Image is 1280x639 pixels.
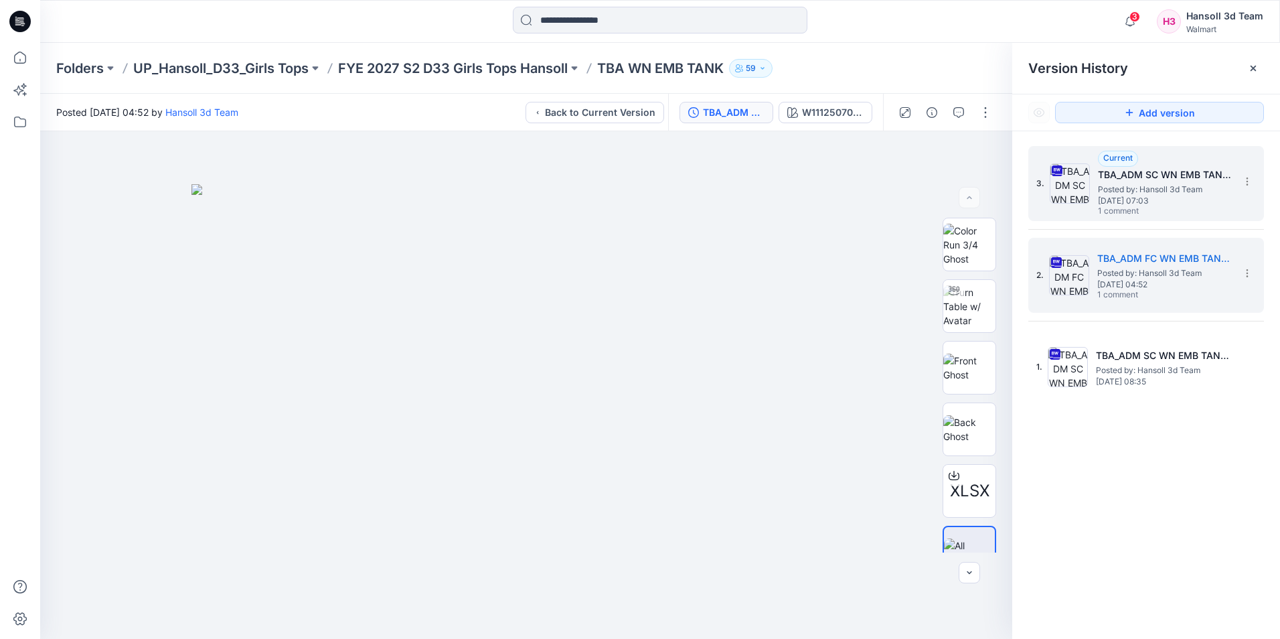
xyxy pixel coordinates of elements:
[1098,167,1232,183] h5: TBA_ADM SC WN EMB TANK_ASTM_REV1
[1028,102,1050,123] button: Show Hidden Versions
[943,415,995,443] img: Back Ghost
[1097,290,1191,301] span: 1 comment
[597,59,724,78] p: TBA WN EMB TANK
[1096,364,1230,377] span: Posted by: Hansoll 3d Team
[703,105,765,120] div: TBA_ADM FC WN EMB TANK_ASTM
[1186,8,1263,24] div: Hansoll 3d Team
[779,102,872,123] button: W111250702MJ02GC
[944,539,995,567] img: All colorways
[338,59,568,78] a: FYE 2027 S2 D33 Girls Tops Hansoll
[56,59,104,78] a: Folders
[921,102,943,123] button: Details
[1098,183,1232,196] span: Posted by: Hansoll 3d Team
[56,105,238,119] span: Posted [DATE] 04:52 by
[1098,206,1192,217] span: 1 comment
[1097,251,1231,267] h5: TBA_ADM FC WN EMB TANK_ASTM
[1097,280,1231,289] span: [DATE] 04:52
[802,105,864,120] div: W111250702MJ02GC
[526,102,664,123] button: Back to Current Version
[943,224,995,266] img: Color Run 3/4 Ghost
[1028,60,1128,76] span: Version History
[1049,255,1089,295] img: TBA_ADM FC WN EMB TANK_ASTM
[1157,9,1181,33] div: H3
[133,59,309,78] a: UP_Hansoll_D33_Girls Tops
[1097,267,1231,280] span: Posted by: Hansoll 3d Team
[679,102,773,123] button: TBA_ADM FC WN EMB TANK_ASTM
[950,479,989,503] span: XLSX
[1036,361,1042,373] span: 1.
[165,106,238,118] a: Hansoll 3d Team
[1096,377,1230,386] span: [DATE] 08:35
[1048,347,1088,387] img: TBA_ADM SC WN EMB TANK_ASTM
[1036,177,1044,190] span: 3.
[1098,196,1232,206] span: [DATE] 07:03
[1036,269,1044,281] span: 2.
[1055,102,1264,123] button: Add version
[729,59,773,78] button: 59
[1050,163,1090,204] img: TBA_ADM SC WN EMB TANK_ASTM_REV1
[1103,153,1133,163] span: Current
[1129,11,1140,22] span: 3
[1186,24,1263,34] div: Walmart
[1248,63,1259,74] button: Close
[943,354,995,382] img: Front Ghost
[191,184,861,639] img: eyJhbGciOiJIUzI1NiIsImtpZCI6IjAiLCJzbHQiOiJzZXMiLCJ0eXAiOiJKV1QifQ.eyJkYXRhIjp7InR5cGUiOiJzdG9yYW...
[746,61,756,76] p: 59
[1096,348,1230,364] h5: TBA_ADM SC WN EMB TANK_ASTM
[943,285,995,328] img: Turn Table w/ Avatar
